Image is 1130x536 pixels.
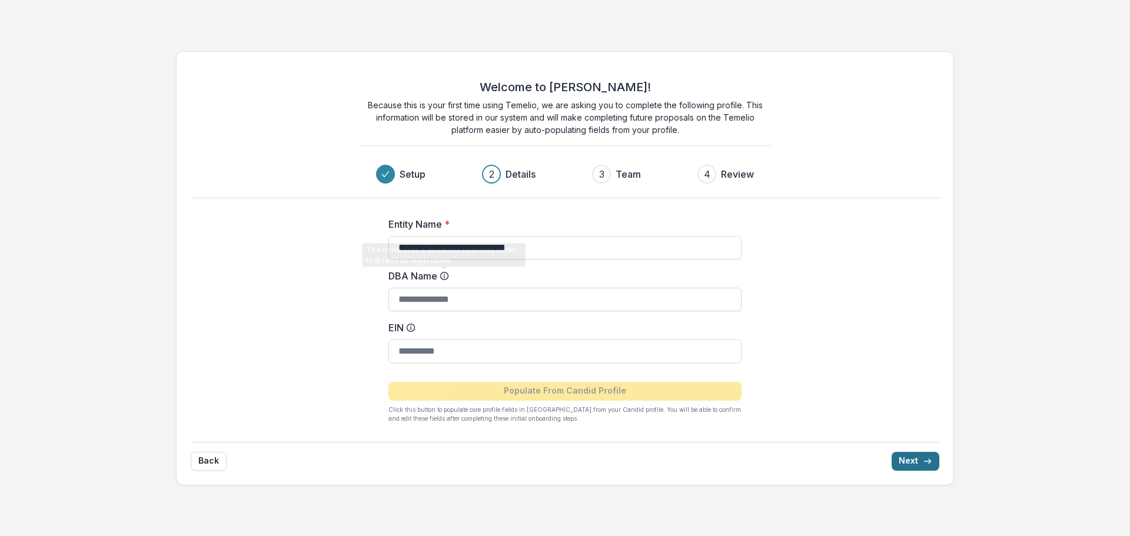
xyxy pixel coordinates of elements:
[191,452,227,471] button: Back
[388,217,734,231] label: Entity Name
[400,167,426,181] h3: Setup
[480,80,651,94] h2: Welcome to [PERSON_NAME]!
[388,321,734,335] label: EIN
[721,167,754,181] h3: Review
[599,167,604,181] div: 3
[359,99,771,136] p: Because this is your first time using Temelio, we are asking you to complete the following profil...
[704,167,710,181] div: 4
[388,405,742,423] p: Click this button to populate core profile fields in [GEOGRAPHIC_DATA] from your Candid profile. ...
[489,167,494,181] div: 2
[616,167,641,181] h3: Team
[506,167,536,181] h3: Details
[388,382,742,401] button: Populate From Candid Profile
[892,452,939,471] button: Next
[388,269,734,283] label: DBA Name
[376,165,754,184] div: Progress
